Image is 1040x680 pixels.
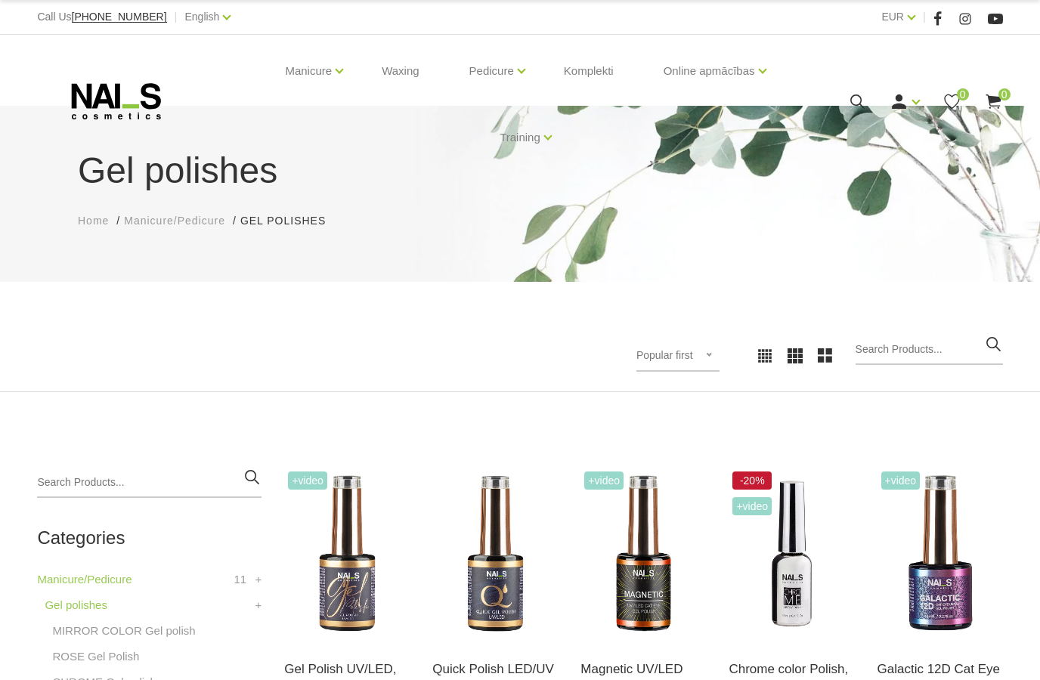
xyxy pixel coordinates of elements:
[732,497,772,515] span: +Video
[584,471,624,490] span: +Video
[732,471,772,490] span: -20%
[78,213,109,229] a: Home
[184,8,219,26] a: English
[957,88,969,100] span: 0
[469,41,514,101] a: Pedicure
[284,468,410,640] img: Long-lasting, intensely pigmented gel polish. Easy to apply, dries well, does not shrink or pull ...
[37,528,262,548] h2: Categories
[881,8,904,26] a: EUR
[552,35,626,107] a: Komplekti
[45,596,107,614] a: Gel polishes
[984,92,1003,111] a: 0
[998,88,1011,100] span: 0
[856,335,1003,365] input: Search Products...
[942,92,961,111] a: 0
[729,468,854,640] img: Use Chrome Color gel polish to create the effect of a chrome or mirror finish on the entire nail ...
[78,215,109,227] span: Home
[240,213,341,229] li: Gel polishes
[285,41,332,101] a: Manicure
[37,570,132,589] a: Manicure/Pedicure
[255,570,262,589] a: +
[234,570,247,589] span: 11
[124,215,225,227] span: Manicure/Pedicure
[37,468,262,498] input: Search Products...
[881,471,921,490] span: +Video
[432,468,558,640] img: Quick, easy, and simple!An intensely pigmented gel polish coats the nail brilliantly after just o...
[37,8,166,26] div: Call Us
[52,622,195,640] a: MIRROR COLOR Gel polish
[255,596,262,614] a: +
[923,8,926,26] span: |
[877,468,1003,640] img: Multi-dimensional magnetic gel polish with fine, reflective chrome particles helps attain the des...
[636,349,693,361] span: Popular first
[664,41,755,101] a: Online apmācības
[124,213,225,229] a: Manicure/Pedicure
[72,11,167,23] a: [PHONE_NUMBER]
[370,35,431,107] a: Waxing
[288,471,327,490] span: +Video
[500,107,540,168] a: Training
[580,468,706,640] img: A long-lasting gel polish consisting of metal micro-particles that can be transformed into differ...
[175,8,178,26] span: |
[52,648,139,666] a: ROSE Gel Polish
